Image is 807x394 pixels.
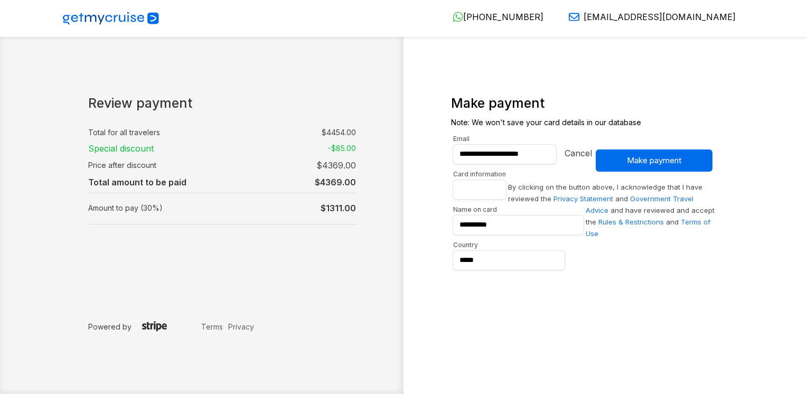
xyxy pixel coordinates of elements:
[262,140,268,157] td: :
[565,135,592,172] button: Cancel
[584,12,736,22] span: [EMAIL_ADDRESS][DOMAIN_NAME]
[444,12,543,22] a: [PHONE_NUMBER]
[262,125,268,140] td: :
[596,149,712,172] button: Make payment
[453,241,565,249] label: Country
[451,181,719,239] p: By clicking on the button above, I acknowledge that I have reviewed the and and have reviewed and...
[142,321,167,332] img: stripe
[268,140,356,157] td: -$ 85 .00
[88,200,262,217] td: Amount to pay ( 30 %)
[88,157,262,174] td: Price after discount
[453,170,506,178] label: Card information
[463,12,543,22] span: [PHONE_NUMBER]
[453,135,556,143] label: Email
[262,200,268,217] td: :
[451,96,719,111] h3: Make payment
[199,321,226,332] a: Terms
[321,203,356,213] b: $ 1311 .00
[553,194,613,203] a: Privacy Statement
[88,143,154,154] strong: Special discount
[316,160,356,171] strong: $ 4369 .00
[88,125,262,140] td: Total for all travelers
[586,194,693,214] a: Government Travel Advice
[262,157,268,174] td: :
[586,218,710,238] a: Terms of Use
[262,174,268,191] td: :
[88,177,186,187] b: Total amount to be paid
[88,321,199,332] p: Powered by
[315,177,356,187] b: $ 4369 .00
[598,218,664,226] a: Rules & Restrictions
[569,12,579,22] img: Email
[451,118,641,127] small: Note: We won't save your card details in our database
[453,12,463,22] img: WhatsApp
[226,321,257,332] a: Privacy
[268,125,356,140] td: $ 4454 .00
[560,12,736,22] a: [EMAIL_ADDRESS][DOMAIN_NAME]
[88,96,356,111] h1: Review payment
